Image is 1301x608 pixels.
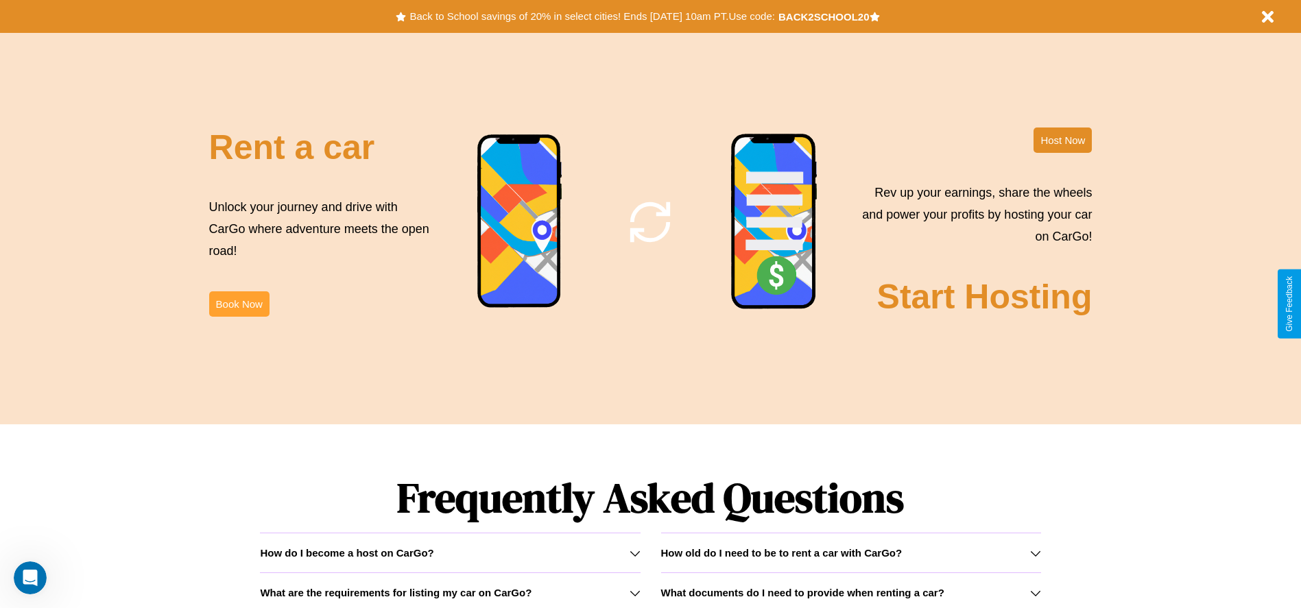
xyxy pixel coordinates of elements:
[209,196,434,263] p: Unlock your journey and drive with CarGo where adventure meets the open road!
[477,134,563,310] img: phone
[406,7,778,26] button: Back to School savings of 20% in select cities! Ends [DATE] 10am PT.Use code:
[260,463,1040,533] h1: Frequently Asked Questions
[14,561,47,594] iframe: Intercom live chat
[730,133,818,311] img: phone
[661,587,944,598] h3: What documents do I need to provide when renting a car?
[209,127,375,167] h2: Rent a car
[877,277,1093,317] h2: Start Hosting
[209,291,270,317] button: Book Now
[854,182,1092,248] p: Rev up your earnings, share the wheels and power your profits by hosting your car on CarGo!
[778,11,870,23] b: BACK2SCHOOL20
[1285,276,1294,332] div: Give Feedback
[260,587,532,598] h3: What are the requirements for listing my car on CarGo?
[1034,127,1092,153] button: Host Now
[260,547,433,559] h3: How do I become a host on CarGo?
[661,547,903,559] h3: How old do I need to be to rent a car with CarGo?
